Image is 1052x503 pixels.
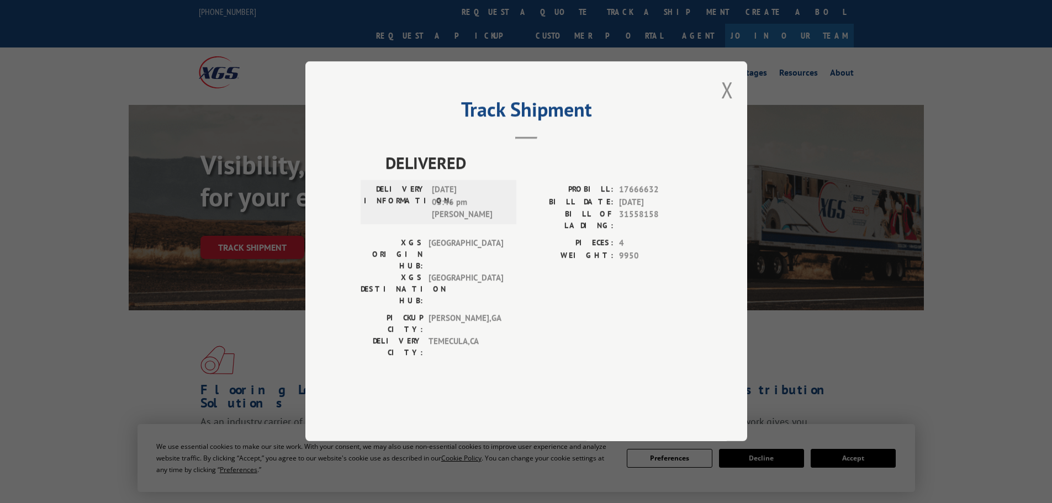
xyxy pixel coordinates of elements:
[526,237,614,250] label: PIECES:
[721,75,733,104] button: Close modal
[429,336,503,359] span: TEMECULA , CA
[526,250,614,262] label: WEIGHT:
[429,237,503,272] span: [GEOGRAPHIC_DATA]
[526,196,614,209] label: BILL DATE:
[361,336,423,359] label: DELIVERY CITY:
[361,102,692,123] h2: Track Shipment
[429,272,503,307] span: [GEOGRAPHIC_DATA]
[361,313,423,336] label: PICKUP CITY:
[385,151,692,176] span: DELIVERED
[432,184,506,221] span: [DATE] 03:46 pm [PERSON_NAME]
[526,184,614,197] label: PROBILL:
[361,272,423,307] label: XGS DESTINATION HUB:
[526,209,614,232] label: BILL OF LADING:
[364,184,426,221] label: DELIVERY INFORMATION:
[619,196,692,209] span: [DATE]
[619,184,692,197] span: 17666632
[619,209,692,232] span: 31558158
[429,313,503,336] span: [PERSON_NAME] , GA
[619,237,692,250] span: 4
[361,237,423,272] label: XGS ORIGIN HUB:
[619,250,692,262] span: 9950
